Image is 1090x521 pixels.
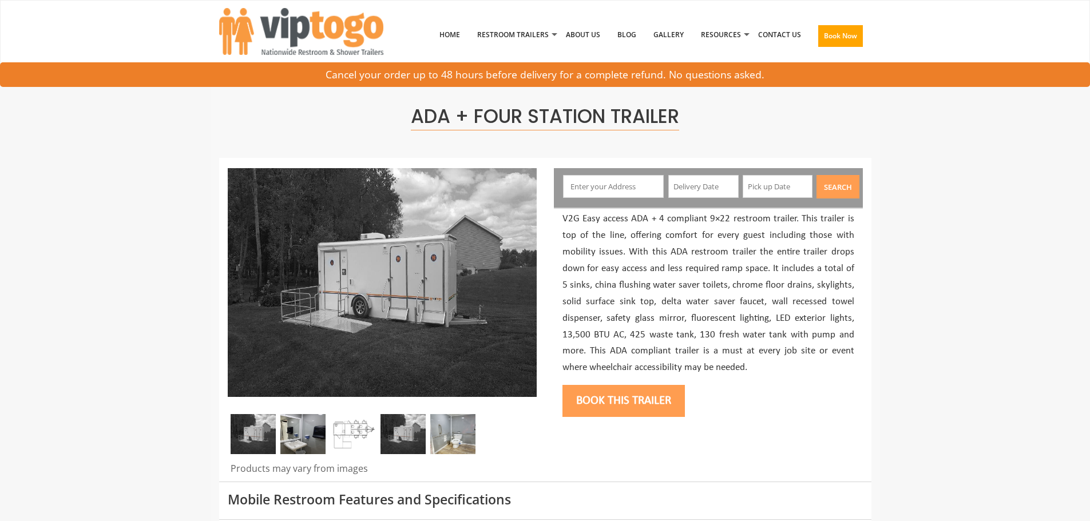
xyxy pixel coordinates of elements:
a: Blog [609,5,645,65]
a: Gallery [645,5,692,65]
span: ADA + Four Station Trailer [411,103,679,130]
a: Resources [692,5,750,65]
button: Book this trailer [562,385,685,417]
h3: Mobile Restroom Features and Specifications [228,492,863,507]
button: Search [816,175,859,198]
p: V2G Easy access ADA + 4 compliant 9×22 restroom trailer. This trailer is top of the line, offerin... [562,211,854,376]
div: Products may vary from images [228,462,537,482]
input: Enter your Address [563,175,664,198]
input: Delivery Date [668,175,739,198]
img: Restroom Trailer [430,414,475,454]
a: Contact Us [750,5,810,65]
a: Restroom Trailers [469,5,557,65]
a: About Us [557,5,609,65]
img: VIPTOGO [219,8,383,55]
input: Pick up Date [743,175,813,198]
img: An outside photo of ADA + 4 Station Trailer [380,414,426,454]
a: Book Now [810,5,871,71]
a: Home [431,5,469,65]
button: Book Now [818,25,863,47]
img: An outside photo of ADA + 4 Station Trailer [231,414,276,454]
img: An outside photo of ADA + 4 Station Trailer [228,168,537,397]
img: Sink Portable Trailer [280,414,326,454]
img: Floor plan of ADA plus 4 trailer [331,414,376,454]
